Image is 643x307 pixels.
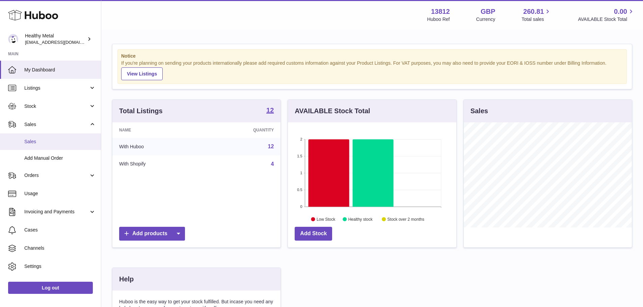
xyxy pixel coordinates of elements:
a: 4 [271,161,274,167]
text: Stock over 2 months [387,217,424,221]
a: Add products [119,227,185,241]
span: 260.81 [523,7,544,16]
a: 0.00 AVAILABLE Stock Total [578,7,635,23]
span: My Dashboard [24,67,96,73]
span: Orders [24,172,89,179]
h3: AVAILABLE Stock Total [295,106,370,116]
div: Currency [476,16,495,23]
div: Huboo Ref [427,16,450,23]
span: Cases [24,227,96,233]
span: [EMAIL_ADDRESS][DOMAIN_NAME] [25,39,99,45]
a: Log out [8,282,93,294]
a: View Listings [121,67,163,80]
span: Sales [24,121,89,128]
h3: Help [119,275,134,284]
span: Total sales [521,16,552,23]
h3: Sales [471,106,488,116]
text: Low Stock [317,217,336,221]
a: Add Stock [295,227,332,241]
strong: 13812 [431,7,450,16]
a: 12 [266,107,274,115]
th: Quantity [203,122,281,138]
strong: 12 [266,107,274,114]
div: If you're planning on sending your products internationally please add required customs informati... [121,60,623,80]
span: Invoicing and Payments [24,209,89,215]
th: Name [112,122,203,138]
a: 12 [268,144,274,149]
span: Listings [24,85,89,91]
h3: Total Listings [119,106,163,116]
text: 0 [300,205,302,209]
span: Channels [24,245,96,251]
img: internalAdmin-13812@internal.huboo.com [8,34,18,44]
span: 0.00 [614,7,627,16]
text: 0.5 [297,188,302,192]
td: With Huboo [112,138,203,155]
span: AVAILABLE Stock Total [578,16,635,23]
span: Add Manual Order [24,155,96,161]
text: 1 [300,171,302,175]
span: Stock [24,103,89,110]
text: Healthy stock [348,217,373,221]
div: Healthy Metal [25,33,86,45]
text: 1.5 [297,154,302,158]
strong: Notice [121,53,623,59]
text: 2 [300,137,302,141]
span: Settings [24,263,96,270]
span: Usage [24,190,96,197]
td: With Shopify [112,155,203,173]
strong: GBP [481,7,495,16]
a: 260.81 Total sales [521,7,552,23]
span: Sales [24,139,96,145]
